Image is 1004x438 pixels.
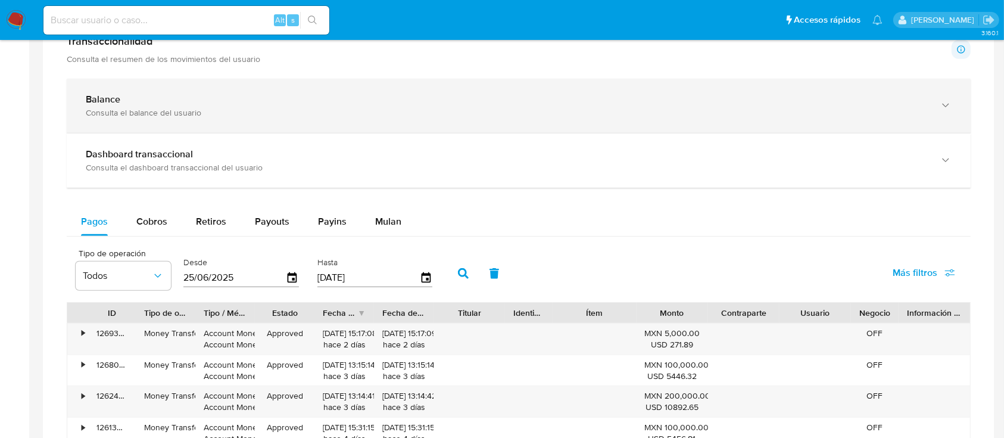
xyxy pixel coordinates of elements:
span: Accesos rápidos [794,14,860,26]
p: alan.cervantesmartinez@mercadolibre.com.mx [911,14,978,26]
button: search-icon [300,12,325,29]
span: Alt [275,14,285,26]
a: Notificaciones [872,15,883,25]
a: Salir [983,14,995,26]
span: s [291,14,295,26]
input: Buscar usuario o caso... [43,13,329,28]
span: 3.160.1 [981,28,998,38]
